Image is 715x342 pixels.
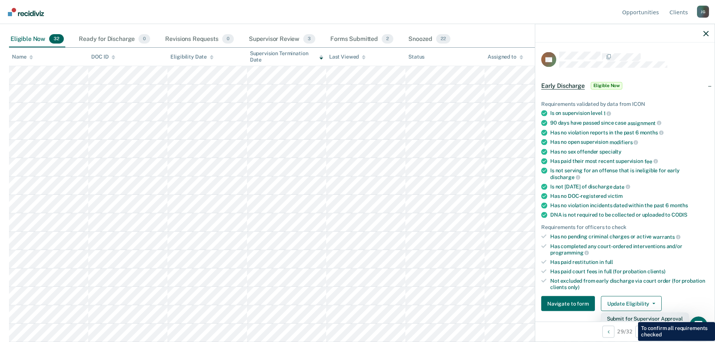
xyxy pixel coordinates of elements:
[407,31,452,48] div: Snoozed
[170,54,214,60] div: Eligibility Date
[541,296,598,311] a: Navigate to form link
[591,82,623,89] span: Eligible Now
[610,139,638,145] span: modifiers
[550,268,709,274] div: Has paid court fees in full (for probation
[550,259,709,265] div: Has paid restitution in
[644,158,658,164] span: fee
[604,110,611,116] span: 1
[12,54,33,60] div: Name
[635,325,647,337] button: Next Opportunity
[608,193,623,199] span: victim
[382,34,393,44] span: 2
[49,34,64,44] span: 32
[550,234,709,240] div: Has no pending criminal charges or active
[329,31,395,48] div: Forms Submitted
[550,110,709,117] div: Is on supervision level
[601,313,689,325] button: Submit for Supervisor Approval
[250,50,323,63] div: Supervision Termination Date
[689,316,707,334] iframe: Intercom live chat
[653,234,680,240] span: warrants
[541,101,709,107] div: Requirements validated by data from ICON
[436,34,450,44] span: 22
[647,268,665,274] span: clients)
[9,31,65,48] div: Eligible Now
[222,34,234,44] span: 0
[77,31,152,48] div: Ready for Discharge
[550,183,709,190] div: Is not [DATE] of discharge
[550,243,709,256] div: Has completed any court-ordered interventions and/or
[550,212,709,218] div: DNA is not required to be collected or uploaded to
[599,148,622,154] span: specialty
[550,119,709,126] div: 90 days have passed since case
[408,54,424,60] div: Status
[329,54,366,60] div: Last Viewed
[535,321,715,341] div: 29 / 32
[550,277,709,290] div: Not excluded from early discharge via court order (for probation clients
[640,130,664,136] span: months
[550,148,709,155] div: Has no sex offender
[488,54,523,60] div: Assigned to
[697,6,709,18] button: Profile dropdown button
[91,54,115,60] div: DOC ID
[697,6,709,18] div: J G
[550,250,589,256] span: programming
[247,31,317,48] div: Supervisor Review
[601,313,689,337] div: Dropdown Menu
[671,212,687,218] span: CODIS
[613,184,630,190] span: date
[550,193,709,199] div: Has no DOC-registered
[541,296,595,311] button: Navigate to form
[164,31,235,48] div: Revisions Requests
[550,158,709,164] div: Has paid their most recent supervision
[550,139,709,146] div: Has no open supervision
[541,82,585,89] span: Early Discharge
[602,325,614,337] button: Previous Opportunity
[601,296,662,311] button: Update Eligibility
[535,74,715,98] div: Early DischargeEligible Now
[550,202,709,209] div: Has no violation incidents dated within the past 6
[605,259,613,265] span: full
[8,8,44,16] img: Recidiviz
[138,34,150,44] span: 0
[550,129,709,136] div: Has no violation reports in the past 6
[568,284,580,290] span: only)
[550,167,709,180] div: Is not serving for an offense that is ineligible for early
[541,224,709,231] div: Requirements for officers to check
[628,120,661,126] span: assignment
[670,202,688,208] span: months
[303,34,315,44] span: 3
[550,174,580,180] span: discharge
